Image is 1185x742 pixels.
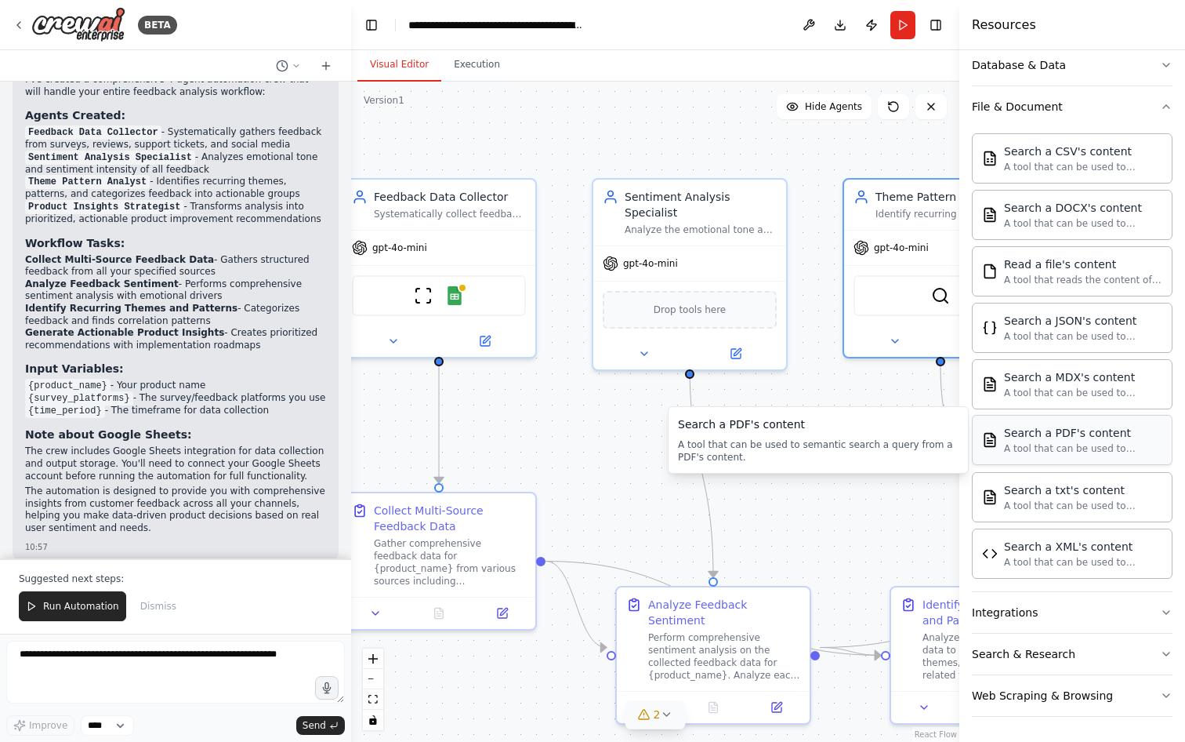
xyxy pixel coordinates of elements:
[982,432,998,448] img: PDFSearchTool
[140,600,176,613] span: Dismiss
[592,178,788,371] div: Sentiment Analysis SpecialistAnalyze the emotional tone and sentiment of collected feedback data ...
[982,546,998,562] img: XMLSearchTool
[922,631,1074,682] div: Analyze the collected feedback data to identify recurring themes, topics, and patterns related to...
[25,380,326,392] li: - Your product name
[364,94,404,107] div: Version 1
[25,428,192,441] strong: Note about Google Sheets:
[1004,330,1162,343] div: A tool that can be used to semantic search a query from a JSON's content.
[972,45,1172,85] button: Database & Data
[25,74,326,98] p: I've created a comprehensive 4-agent automation crew that will handle your entire feedback analys...
[431,366,447,483] g: Edge from 425b3696-6c85-4c2f-b0de-98de19530d52 to 9968e6c4-233e-4a2f-8a35-eaf2fa328f44
[25,278,326,303] li: - Performs comprehensive sentiment analysis with emotional drivers
[933,366,995,577] g: Edge from 84f4d9fc-ad1a-443a-8f9d-df894c5cb3d2 to 6a5ce58c-772d-4320-aa03-fd2a6b8951e0
[25,446,326,482] p: The crew includes Google Sheets integration for data collection and output storage. You'll need t...
[25,392,326,405] li: - The survey/feedback platforms you use
[19,591,126,621] button: Run Automation
[25,404,105,418] code: {time_period}
[25,278,179,289] strong: Analyze Feedback Sentiment
[1004,425,1162,441] div: Search a PDF's content
[43,600,119,613] span: Run Automation
[972,634,1172,675] button: Search & Research
[315,676,339,700] button: Click to speak your automation idea
[972,605,1038,620] div: Integrations
[820,640,881,664] g: Edge from 52a17ab0-8e1b-4b3d-83c4-887dccdc21b3 to 6a5ce58c-772d-4320-aa03-fd2a6b8951e0
[341,178,537,358] div: Feedback Data CollectorSystematically collect feedback data from multiple sources including {surv...
[475,604,529,623] button: Open in side panel
[1004,556,1162,569] div: A tool that can be used to semantic search a query from a XML's content.
[972,675,1172,716] button: Web Scraping & Browsing
[682,363,721,577] g: Edge from 599af708-443e-4cf2-9229-01950ab59735 to 52a17ab0-8e1b-4b3d-83c4-887dccdc21b3
[972,127,1172,591] div: File & Document
[972,592,1172,633] button: Integrations
[374,537,526,587] div: Gather comprehensive feedback data for {product_name} from various sources including {survey_plat...
[654,302,727,318] span: Drop tools here
[313,56,339,75] button: Start a new chat
[982,320,998,336] img: JSONSearchTool
[363,669,383,689] button: zoom out
[357,49,441,82] button: Visual Editor
[942,332,1031,351] button: Open in side panel
[25,237,125,249] strong: Workflow Tasks:
[341,492,537,631] div: Collect Multi-Source Feedback DataGather comprehensive feedback data for {product_name} from vari...
[874,242,929,254] span: gpt-4o-mini
[445,286,464,305] img: Google Sheets
[648,597,800,628] div: Analyze Feedback Sentiment
[270,56,307,75] button: Switch to previous chat
[25,379,111,393] code: {product_name}
[25,254,214,265] strong: Collect Multi-Source Feedback Data
[1004,369,1162,385] div: Search a MDX's content
[922,597,1074,628] div: Identify Recurring Themes and Patterns
[1004,161,1162,173] div: A tool that can be used to semantic search a query from a CSV's content.
[820,554,1155,656] g: Edge from 52a17ab0-8e1b-4b3d-83c4-887dccdc21b3 to c752274c-1987-4f97-8b67-c6c5f558d96a
[25,176,326,201] li: - Identifies recurring themes, patterns, and categorizes feedback into actionable groups
[25,362,124,375] strong: Input Variables:
[972,99,1063,115] div: File & Document
[440,332,529,351] button: Open in side panel
[875,189,1027,205] div: Theme Pattern Analyst
[777,94,872,119] button: Hide Agents
[982,489,998,505] img: TXTSearchTool
[372,242,427,254] span: gpt-4o-mini
[25,151,326,176] li: - Analyzes emotional tone and sentiment intensity of all feedback
[25,486,326,534] p: The automation is designed to provide you with comprehensive insights from customer feedback acro...
[25,109,125,122] strong: Agents Created:
[29,719,67,732] span: Improve
[363,649,383,730] div: React Flow controls
[1004,256,1162,272] div: Read a file's content
[25,327,224,338] strong: Generate Actionable Product Insights
[931,286,950,305] img: SerperDevTool
[296,716,345,735] button: Send
[25,303,237,314] strong: Identify Recurring Themes and Patterns
[691,344,780,363] button: Open in side panel
[138,16,177,35] div: BETA
[680,698,747,717] button: No output available
[132,591,184,621] button: Dismiss
[1004,217,1162,230] div: A tool that can be used to semantic search a query from a DOCX's content.
[25,200,183,214] code: Product Insights Strategist
[925,14,947,36] button: Hide right sidebar
[654,707,661,722] span: 2
[374,189,526,205] div: Feedback Data Collector
[363,689,383,710] button: fit view
[1004,539,1162,555] div: Search a XML's content
[408,17,585,33] nav: breadcrumb
[1004,144,1162,159] div: Search a CSV's content
[1004,482,1162,498] div: Search a txt's content
[625,189,777,220] div: Sentiment Analysis Specialist
[972,646,1075,662] div: Search & Research
[25,125,161,140] code: Feedback Data Collector
[1004,200,1162,216] div: Search a DOCX's content
[25,541,326,553] div: 10:57
[545,554,607,656] g: Edge from 9968e6c4-233e-4a2f-8a35-eaf2fa328f44 to 52a17ab0-8e1b-4b3d-83c4-887dccdc21b3
[678,438,959,464] div: A tool that can be used to semantic search a query from a PDF's content.
[843,178,1038,358] div: Theme Pattern AnalystIdentify recurring themes, patterns, and topics within the feedback data for...
[1004,387,1162,399] div: A tool that can be used to semantic search a query from a MDX's content.
[25,126,326,151] li: - Systematically gathers feedback from surveys, reviews, support tickets, and social media
[363,649,383,669] button: zoom in
[19,573,332,585] p: Suggested next steps:
[25,175,150,189] code: Theme Pattern Analyst
[648,631,800,682] div: Perform comprehensive sentiment analysis on the collected feedback data for {product_name}. Analy...
[25,405,326,417] li: - The timeframe for data collection
[915,730,957,739] a: React Flow attribution
[982,264,998,279] img: FileReadTool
